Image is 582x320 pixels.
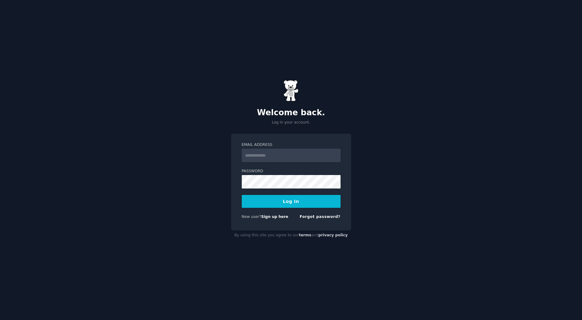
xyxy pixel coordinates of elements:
[261,215,288,219] a: Sign up here
[300,215,341,219] a: Forgot password?
[242,142,341,148] label: Email Address
[318,233,348,237] a: privacy policy
[242,169,341,174] label: Password
[231,108,351,118] h2: Welcome back.
[242,195,341,208] button: Log In
[299,233,311,237] a: terms
[242,215,261,219] span: New user?
[283,80,299,101] img: Gummy Bear
[231,120,351,125] p: Log in your account.
[231,230,351,240] div: By using this site you agree to our and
